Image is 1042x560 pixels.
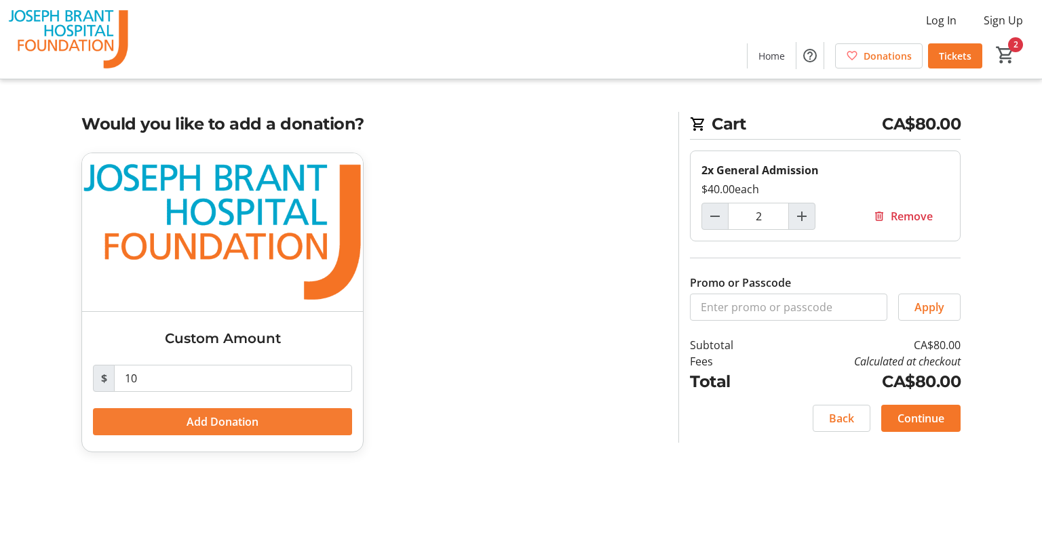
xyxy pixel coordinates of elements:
[769,353,961,369] td: Calculated at checkout
[690,112,961,140] h2: Cart
[690,369,769,394] td: Total
[829,410,854,426] span: Back
[114,365,352,392] input: Donation Amount
[8,5,129,73] img: The Joseph Brant Hospital Foundation's Logo
[748,43,796,68] a: Home
[769,369,961,394] td: CA$80.00
[701,162,949,178] div: 2x General Admission
[187,414,258,430] span: Add Donation
[973,9,1034,31] button: Sign Up
[984,12,1023,28] span: Sign Up
[93,365,115,392] span: $
[864,49,912,63] span: Donations
[690,275,791,291] label: Promo or Passcode
[898,294,961,321] button: Apply
[82,153,363,311] img: Custom Amount
[690,294,887,321] input: Enter promo or passcode
[939,49,971,63] span: Tickets
[881,405,961,432] button: Continue
[882,112,961,136] span: CA$80.00
[796,42,824,69] button: Help
[891,208,933,224] span: Remove
[690,337,769,353] td: Subtotal
[769,337,961,353] td: CA$80.00
[914,299,944,315] span: Apply
[81,112,662,136] h2: Would you like to add a donation?
[690,353,769,369] td: Fees
[926,12,957,28] span: Log In
[835,43,923,68] a: Donations
[93,328,352,348] h3: Custom Amount
[702,203,728,229] button: Decrement by one
[701,181,949,197] div: $40.00 each
[857,203,949,230] button: Remove
[915,9,967,31] button: Log In
[993,43,1018,67] button: Cart
[813,405,870,432] button: Back
[758,49,785,63] span: Home
[928,43,982,68] a: Tickets
[728,203,789,230] input: General Admission Quantity
[93,408,352,435] button: Add Donation
[898,410,944,426] span: Continue
[789,203,815,229] button: Increment by one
